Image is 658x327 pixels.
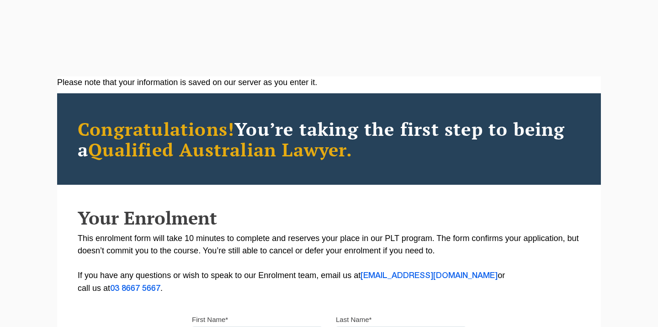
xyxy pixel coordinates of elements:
[78,232,580,295] p: This enrolment form will take 10 minutes to complete and reserves your place in our PLT program. ...
[78,117,234,141] span: Congratulations!
[361,272,498,279] a: [EMAIL_ADDRESS][DOMAIN_NAME]
[78,118,580,160] h2: You’re taking the first step to being a
[336,315,371,324] label: Last Name*
[57,76,601,89] div: Please note that your information is saved on our server as you enter it.
[110,285,160,292] a: 03 8667 5667
[192,315,228,324] label: First Name*
[78,208,580,228] h2: Your Enrolment
[88,137,352,161] span: Qualified Australian Lawyer.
